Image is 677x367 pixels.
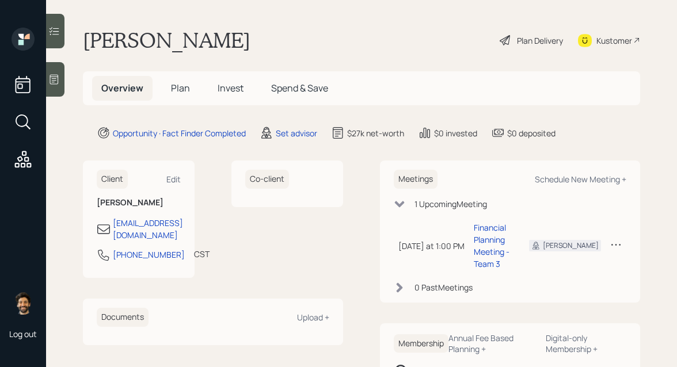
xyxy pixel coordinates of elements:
[12,292,35,315] img: eric-schwartz-headshot.png
[83,28,250,53] h1: [PERSON_NAME]
[414,281,473,293] div: 0 Past Meeting s
[113,249,185,261] div: [PHONE_NUMBER]
[414,198,487,210] div: 1 Upcoming Meeting
[101,82,143,94] span: Overview
[448,332,537,354] div: Annual Fee Based Planning +
[113,217,183,241] div: [EMAIL_ADDRESS][DOMAIN_NAME]
[394,170,438,189] h6: Meetings
[546,332,626,354] div: Digital-only Membership +
[543,240,599,251] div: [PERSON_NAME]
[194,248,210,260] div: CST
[474,221,511,270] div: Financial Planning Meeting - Team 3
[535,174,626,185] div: Schedule New Meeting +
[271,82,328,94] span: Spend & Save
[398,240,465,252] div: [DATE] at 1:00 PM
[347,127,404,139] div: $27k net-worth
[507,127,556,139] div: $0 deposited
[97,198,181,208] h6: [PERSON_NAME]
[97,170,128,189] h6: Client
[171,82,190,94] span: Plan
[297,312,329,323] div: Upload +
[97,308,149,327] h6: Documents
[517,35,563,47] div: Plan Delivery
[9,328,37,339] div: Log out
[245,170,289,189] h6: Co-client
[394,334,448,353] h6: Membership
[113,127,246,139] div: Opportunity · Fact Finder Completed
[434,127,477,139] div: $0 invested
[166,174,181,185] div: Edit
[596,35,632,47] div: Kustomer
[276,127,317,139] div: Set advisor
[218,82,244,94] span: Invest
